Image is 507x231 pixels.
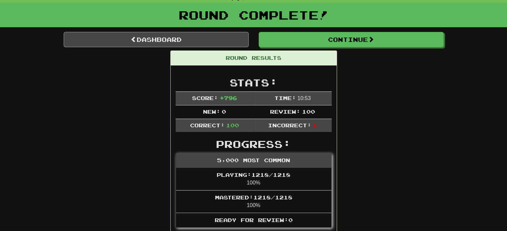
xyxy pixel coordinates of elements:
span: Score: [192,95,218,101]
span: 0 [222,108,226,115]
span: Ready for Review: 0 [215,217,293,223]
span: Incorrect: [268,122,311,128]
span: 100 [302,108,315,115]
span: 1 [313,122,317,128]
span: Time: [274,95,296,101]
span: Playing: 1218 / 1218 [217,172,290,178]
h2: Progress: [176,139,332,150]
span: Review: [270,108,300,115]
h2: Stats: [176,77,332,88]
div: Round Results [171,51,337,65]
li: 100% [176,168,331,190]
div: 5,000 Most Common [176,153,331,168]
span: Correct: [190,122,225,128]
a: Dashboard [64,32,249,47]
button: Continue [259,32,444,47]
span: + 796 [220,95,237,101]
span: New: [203,108,220,115]
h1: Round Complete! [2,8,505,22]
span: 10 : 53 [297,95,311,101]
li: 100% [176,190,331,213]
span: 100 [226,122,239,128]
span: Mastered: 1218 / 1218 [215,194,292,200]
